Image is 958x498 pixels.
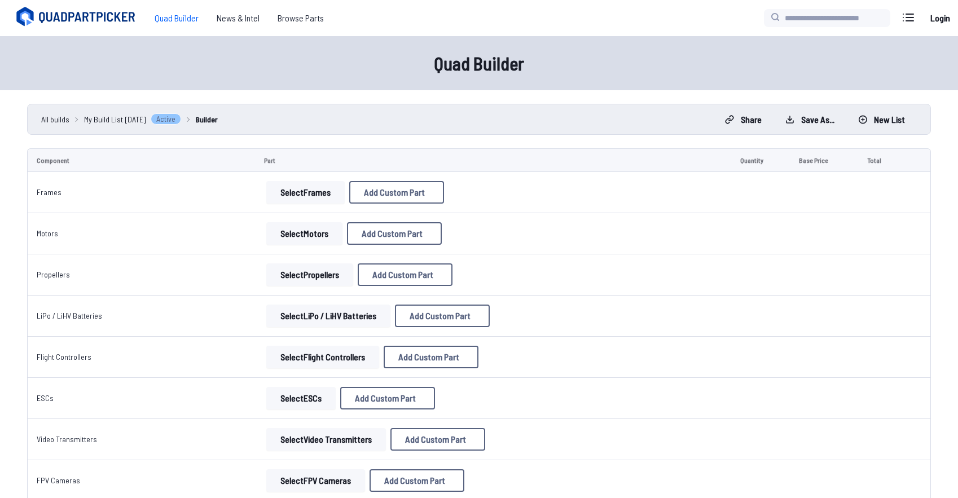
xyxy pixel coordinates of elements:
[266,222,342,245] button: SelectMotors
[208,7,269,29] a: News & Intel
[849,111,915,129] button: New List
[926,7,953,29] a: Login
[347,222,442,245] button: Add Custom Part
[384,346,478,368] button: Add Custom Part
[84,113,146,125] span: My Build List [DATE]
[395,305,490,327] button: Add Custom Part
[269,7,333,29] a: Browse Parts
[340,387,435,409] button: Add Custom Part
[37,393,54,403] a: ESCs
[264,428,388,451] a: SelectVideo Transmitters
[715,111,771,129] button: Share
[405,435,466,444] span: Add Custom Part
[266,428,386,451] button: SelectVideo Transmitters
[27,148,255,172] td: Component
[390,428,485,451] button: Add Custom Part
[372,270,433,279] span: Add Custom Part
[264,181,347,204] a: SelectFrames
[858,148,904,172] td: Total
[355,394,416,403] span: Add Custom Part
[264,222,345,245] a: SelectMotors
[264,469,367,492] a: SelectFPV Cameras
[790,148,858,172] td: Base Price
[255,148,731,172] td: Part
[364,188,425,197] span: Add Custom Part
[349,181,444,204] button: Add Custom Part
[37,187,61,197] a: Frames
[41,113,69,125] a: All builds
[384,476,445,485] span: Add Custom Part
[266,263,353,286] button: SelectPropellers
[264,305,393,327] a: SelectLiPo / LiHV Batteries
[37,434,97,444] a: Video Transmitters
[84,113,181,125] a: My Build List [DATE]Active
[37,475,80,485] a: FPV Cameras
[410,311,471,320] span: Add Custom Part
[151,113,181,125] span: Active
[264,387,338,409] a: SelectESCs
[37,311,102,320] a: LiPo / LiHV Batteries
[776,111,844,129] button: Save as...
[266,469,365,492] button: SelectFPV Cameras
[37,228,58,238] a: Motors
[264,263,355,286] a: SelectPropellers
[266,305,390,327] button: SelectLiPo / LiHV Batteries
[37,352,91,362] a: Flight Controllers
[146,7,208,29] a: Quad Builder
[266,387,336,409] button: SelectESCs
[370,469,464,492] button: Add Custom Part
[266,181,345,204] button: SelectFrames
[264,346,381,368] a: SelectFlight Controllers
[266,346,379,368] button: SelectFlight Controllers
[731,148,790,172] td: Quantity
[37,270,70,279] a: Propellers
[196,113,218,125] a: Builder
[118,50,840,77] h1: Quad Builder
[362,229,423,238] span: Add Custom Part
[358,263,452,286] button: Add Custom Part
[398,352,459,362] span: Add Custom Part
